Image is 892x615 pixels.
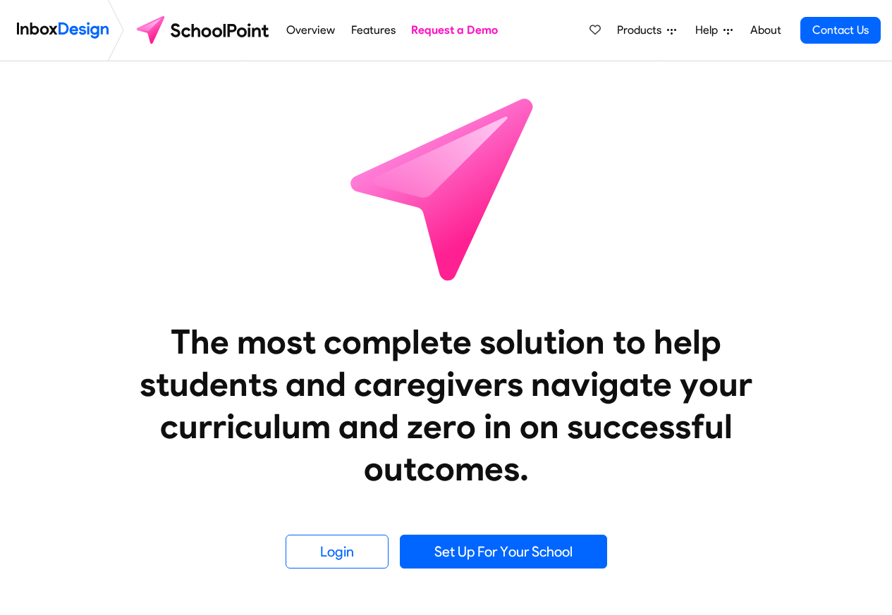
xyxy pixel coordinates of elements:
[111,321,781,490] heading: The most complete solution to help students and caregivers navigate your curriculum and zero in o...
[611,16,682,44] a: Products
[746,16,785,44] a: About
[347,16,399,44] a: Features
[690,16,738,44] a: Help
[617,22,667,39] span: Products
[286,535,389,569] a: Login
[695,22,723,39] span: Help
[408,16,502,44] a: Request a Demo
[283,16,339,44] a: Overview
[319,61,573,315] img: icon_schoolpoint.svg
[800,17,881,44] a: Contact Us
[130,13,279,47] img: schoolpoint logo
[400,535,607,569] a: Set Up For Your School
